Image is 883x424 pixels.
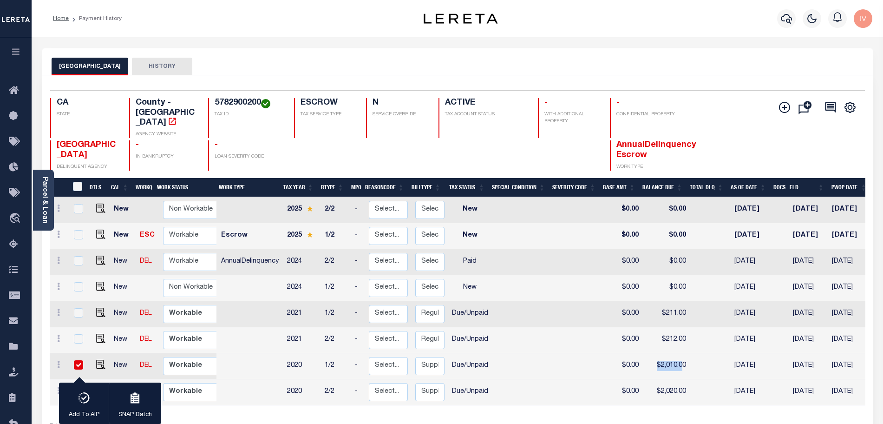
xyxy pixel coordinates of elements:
td: [DATE] [789,327,828,353]
a: DEL [140,336,152,343]
td: $0.00 [603,301,642,327]
td: New [448,197,492,223]
h4: 5782900200 [215,98,283,108]
td: [DATE] [731,223,773,249]
td: $212.00 [642,327,690,353]
img: Star.svg [307,205,313,212]
td: New [448,275,492,301]
td: $0.00 [603,197,642,223]
th: Base Amt: activate to sort column ascending [599,178,639,197]
td: 2025 [283,197,321,223]
td: Escrow [217,223,283,249]
a: ESC [140,232,155,238]
td: [DATE] [828,275,870,301]
td: AnnualDelinquency [217,249,283,275]
p: TAX ACCOUNT STATUS [445,111,527,118]
th: WorkQ [132,178,153,197]
p: WITH ADDITIONAL PROPERTY [544,111,599,125]
th: RType: activate to sort column ascending [317,178,347,197]
th: DTLS [86,178,107,197]
td: [DATE] [789,197,828,223]
a: Home [53,16,69,21]
td: 2/2 [321,379,351,405]
img: svg+xml;base64,PHN2ZyB4bWxucz0iaHR0cDovL3d3dy53My5vcmcvMjAwMC9zdmciIHBvaW50ZXItZXZlbnRzPSJub25lIi... [854,9,872,28]
td: 2/2 [321,327,351,353]
td: [DATE] [828,353,870,379]
h4: ACTIVE [445,98,527,108]
span: - [544,99,548,107]
h4: ESCROW [301,98,355,108]
p: Add To AIP [69,411,99,420]
img: logo-dark.svg [424,13,498,24]
td: [DATE] [828,223,870,249]
td: $0.00 [642,275,690,301]
td: 2024 [283,275,321,301]
p: AGENCY WEBSITE [136,131,197,138]
td: Due/Unpaid [448,327,492,353]
a: DEL [140,258,152,265]
span: - [136,141,139,149]
th: Special Condition: activate to sort column ascending [488,178,549,197]
td: $0.00 [603,275,642,301]
td: 2024 [283,249,321,275]
span: - [616,99,620,107]
p: IN BANKRUPTCY [136,153,197,160]
button: [GEOGRAPHIC_DATA] [52,58,128,75]
th: Balance Due: activate to sort column ascending [639,178,686,197]
th: Tax Status: activate to sort column ascending [445,178,489,197]
td: - [351,301,365,327]
td: [DATE] [731,353,773,379]
td: 2020 [283,379,321,405]
td: New [110,197,136,223]
span: [GEOGRAPHIC_DATA] [57,141,116,159]
td: $0.00 [603,379,642,405]
span: - [215,141,218,149]
td: [DATE] [789,223,828,249]
li: Payment History [69,14,122,23]
p: LOAN SEVERITY CODE [215,153,283,160]
td: - [351,197,365,223]
td: New [110,353,136,379]
th: &nbsp; [67,178,86,197]
td: - [351,379,365,405]
td: 1/2 [321,353,351,379]
td: New [110,249,136,275]
td: Paid [448,249,492,275]
th: Tax Year: activate to sort column ascending [280,178,317,197]
td: 2020 [283,353,321,379]
td: [DATE] [731,379,773,405]
p: SERVICE OVERRIDE [373,111,427,118]
td: 2021 [283,301,321,327]
td: - [351,353,365,379]
td: $0.00 [642,197,690,223]
p: DELINQUENT AGENCY [57,164,118,171]
td: $2,020.00 [642,379,690,405]
th: BillType: activate to sort column ascending [408,178,445,197]
th: &nbsp;&nbsp;&nbsp;&nbsp;&nbsp;&nbsp;&nbsp;&nbsp;&nbsp;&nbsp; [50,178,67,197]
td: [DATE] [789,301,828,327]
td: New [448,223,492,249]
td: 2/2 [321,197,351,223]
td: New [110,223,136,249]
th: CAL: activate to sort column ascending [107,178,132,197]
th: Severity Code: activate to sort column ascending [549,178,599,197]
td: Due/Unpaid [448,353,492,379]
td: [DATE] [789,249,828,275]
th: Work Type [215,178,280,197]
a: Parcel & Loan [41,177,48,224]
td: [DATE] [731,249,773,275]
p: CONFIDENTIAL PROPERTY [616,111,678,118]
h4: N [373,98,427,108]
td: [DATE] [789,353,828,379]
td: Due/Unpaid [448,301,492,327]
td: 2025 [283,223,321,249]
td: 1/2 [321,275,351,301]
th: ReasonCode: activate to sort column ascending [361,178,408,197]
p: TAX ID [215,111,283,118]
td: [DATE] [731,197,773,223]
td: [DATE] [731,327,773,353]
td: [DATE] [731,301,773,327]
td: New [110,379,136,405]
h4: County - [GEOGRAPHIC_DATA] [136,98,197,128]
td: [DATE] [789,275,828,301]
